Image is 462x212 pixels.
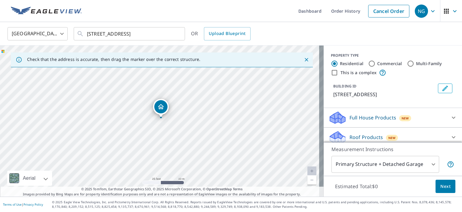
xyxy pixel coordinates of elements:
label: Multi-Family [416,61,442,67]
a: Privacy Policy [23,202,43,207]
div: NG [415,5,428,18]
label: Commercial [377,61,402,67]
button: Edit building 1 [438,84,452,93]
span: New [388,135,396,140]
p: | [3,203,43,206]
div: Dropped pin, building 1, Residential property, 4111 San Pablo Rd S Jacksonville, FL 32224 [153,99,169,118]
p: Estimated Total: $0 [330,180,383,193]
p: © 2025 Eagle View Technologies, Inc. and Pictometry International Corp. All Rights Reserved. Repo... [52,200,459,209]
div: Primary Structure + Detached Garage [331,156,439,173]
a: Cancel Order [368,5,409,17]
a: Current Level 20, Zoom Out [307,176,316,185]
button: Next [436,180,455,193]
div: [GEOGRAPHIC_DATA] [8,25,68,42]
button: Close [303,56,310,64]
div: OR [191,27,251,40]
span: Your report will include the primary structure and a detached garage if one exists. [447,161,454,168]
p: Roof Products [350,134,383,141]
p: [STREET_ADDRESS] [333,91,436,98]
img: EV Logo [11,7,82,16]
a: Upload Blueprint [204,27,250,40]
span: Next [440,183,451,190]
a: Terms of Use [3,202,22,207]
label: Residential [340,61,363,67]
a: Current Level 20, Zoom In Disabled [307,166,316,176]
a: Terms [233,187,243,191]
span: New [402,116,409,121]
div: Full House ProductsNew [328,110,457,125]
label: This is a complex [340,70,377,76]
p: Full House Products [350,114,396,121]
div: Aerial [21,171,37,186]
div: Roof ProductsNew [328,130,457,144]
p: Measurement Instructions [331,146,454,153]
div: Aerial [7,171,52,186]
a: OpenStreetMap [206,187,232,191]
input: Search by address or latitude-longitude [87,25,173,42]
span: © 2025 TomTom, Earthstar Geographics SIO, © 2025 Microsoft Corporation, © [81,187,243,192]
p: BUILDING ID [333,84,356,89]
div: PROPERTY TYPE [331,53,455,58]
p: Check that the address is accurate, then drag the marker over the correct structure. [27,57,200,62]
span: Upload Blueprint [209,30,245,37]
